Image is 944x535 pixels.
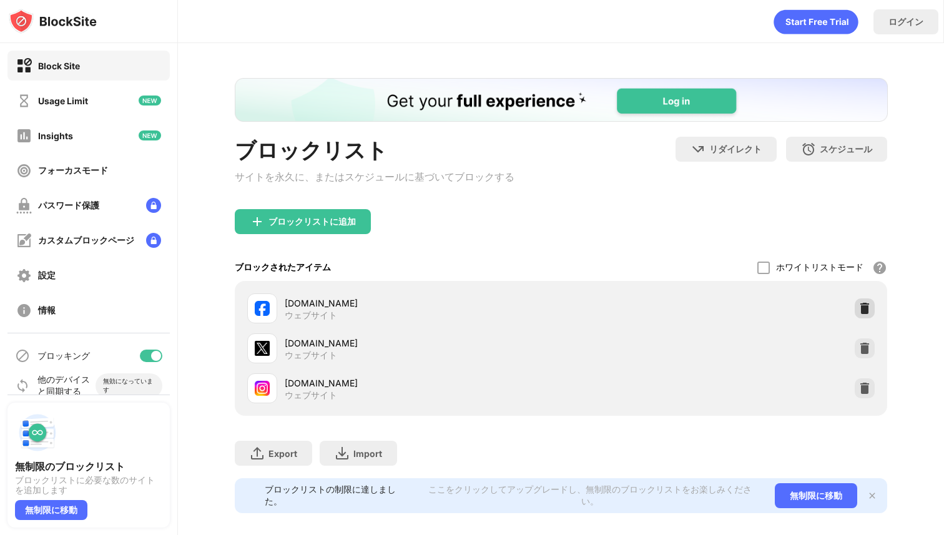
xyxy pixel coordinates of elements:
img: block-on.svg [16,58,32,74]
div: スケジュール [820,144,872,155]
div: 情報 [38,305,56,317]
img: blocking-icon.svg [15,348,30,363]
img: new-icon.svg [139,96,161,106]
div: ブロックされたアイテム [235,262,331,273]
div: ブロックリストの制限に達しました。 [265,484,413,508]
div: サイトを永久に、またはスケジュールに基づいてブロックする [235,170,514,184]
div: ログイン [888,16,923,28]
div: ここをクリックしてアップグレードし、無制限のブロックリストをお楽しみください。 [420,484,760,508]
img: logo-blocksite.svg [9,9,97,34]
img: favicons [255,301,270,316]
div: フォーカスモード [38,165,108,177]
img: lock-menu.svg [146,198,161,213]
div: [DOMAIN_NAME] [285,297,561,310]
img: customize-block-page-off.svg [16,233,32,248]
img: insights-off.svg [16,128,32,144]
div: Export [268,448,297,459]
div: ブロックリストに追加 [268,217,356,227]
div: ブロッキング [37,350,90,362]
img: focus-off.svg [16,163,32,179]
img: push-block-list.svg [15,410,60,455]
div: 設定 [38,270,56,282]
img: new-icon.svg [139,130,161,140]
img: favicons [255,381,270,396]
div: ウェブサイト [285,390,337,401]
div: Insights [38,130,73,141]
img: favicons [255,341,270,356]
div: Block Site [38,61,80,71]
img: time-usage-off.svg [16,93,32,109]
div: 他のデバイスと同期する [37,374,96,398]
iframe: Banner [235,78,888,122]
div: 無制限のブロックリスト [15,460,162,473]
div: ウェブサイト [285,310,337,321]
div: Usage Limit [38,96,88,106]
div: ホワイトリストモード [776,262,863,273]
div: [DOMAIN_NAME] [285,376,561,390]
img: x-button.svg [867,491,877,501]
img: about-off.svg [16,303,32,318]
div: 無効になっています [103,377,155,395]
div: ブロックリストに必要な数のサイトを追加します [15,475,162,495]
div: Import [353,448,382,459]
div: 無制限に移動 [15,500,87,520]
img: sync-icon.svg [15,378,30,393]
div: パスワード保護 [38,200,99,212]
div: ブロックリスト [235,137,514,165]
div: リダイレクト [709,144,762,155]
div: カスタムブロックページ [38,235,134,247]
div: animation [774,9,858,34]
div: 無制限に移動 [775,483,857,508]
img: password-protection-off.svg [16,198,32,214]
div: [DOMAIN_NAME] [285,336,561,350]
div: ウェブサイト [285,350,337,361]
img: settings-off.svg [16,268,32,283]
img: lock-menu.svg [146,233,161,248]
